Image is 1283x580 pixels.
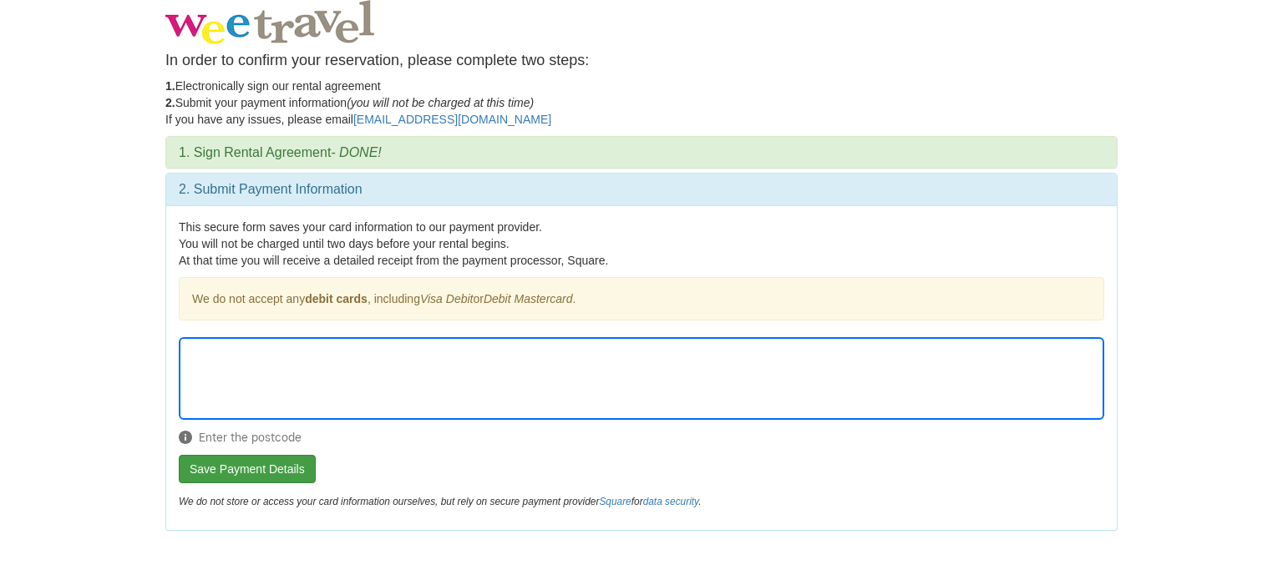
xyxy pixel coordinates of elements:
p: This secure form saves your card information to our payment provider. You will not be charged unt... [179,219,1104,269]
h4: In order to confirm your reservation, please complete two steps: [165,53,1118,69]
strong: 2. [165,96,175,109]
a: data security [643,496,699,507]
a: [EMAIL_ADDRESS][DOMAIN_NAME] [353,113,551,126]
div: We do not accept any , including or . [179,277,1104,320]
iframe: Secure Credit Card Form [180,338,1103,419]
a: Square [599,496,631,507]
em: Visa Debit [420,292,474,305]
h3: 2. Submit Payment Information [179,182,1104,197]
h3: 1. Sign Rental Agreement [179,145,1104,160]
strong: debit cards [305,292,368,305]
p: Electronically sign our rental agreement Submit your payment information If you have any issues, ... [165,78,1118,128]
em: - DONE! [331,145,381,159]
em: Debit Mastercard [484,292,573,305]
em: (you will not be charged at this time) [347,96,534,109]
strong: 1. [165,79,175,93]
em: We do not store or access your card information ourselves, but rely on secure payment provider for . [179,496,701,507]
span: Enter the postcode [179,429,1104,446]
button: Save Payment Details [179,455,316,483]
